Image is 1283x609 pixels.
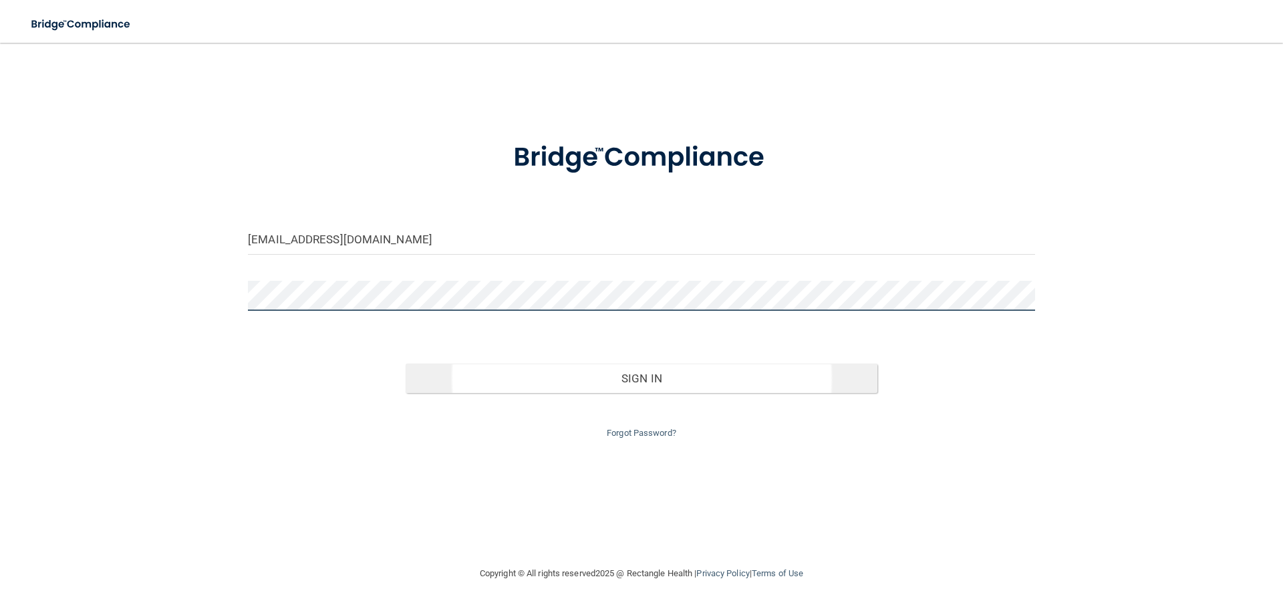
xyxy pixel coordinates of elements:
[1052,514,1267,568] iframe: Drift Widget Chat Controller
[248,225,1035,255] input: Email
[486,123,797,193] img: bridge_compliance_login_screen.278c3ca4.svg
[607,428,676,438] a: Forgot Password?
[20,11,143,38] img: bridge_compliance_login_screen.278c3ca4.svg
[752,568,803,578] a: Terms of Use
[406,364,878,393] button: Sign In
[398,552,885,595] div: Copyright © All rights reserved 2025 @ Rectangle Health | |
[696,568,749,578] a: Privacy Policy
